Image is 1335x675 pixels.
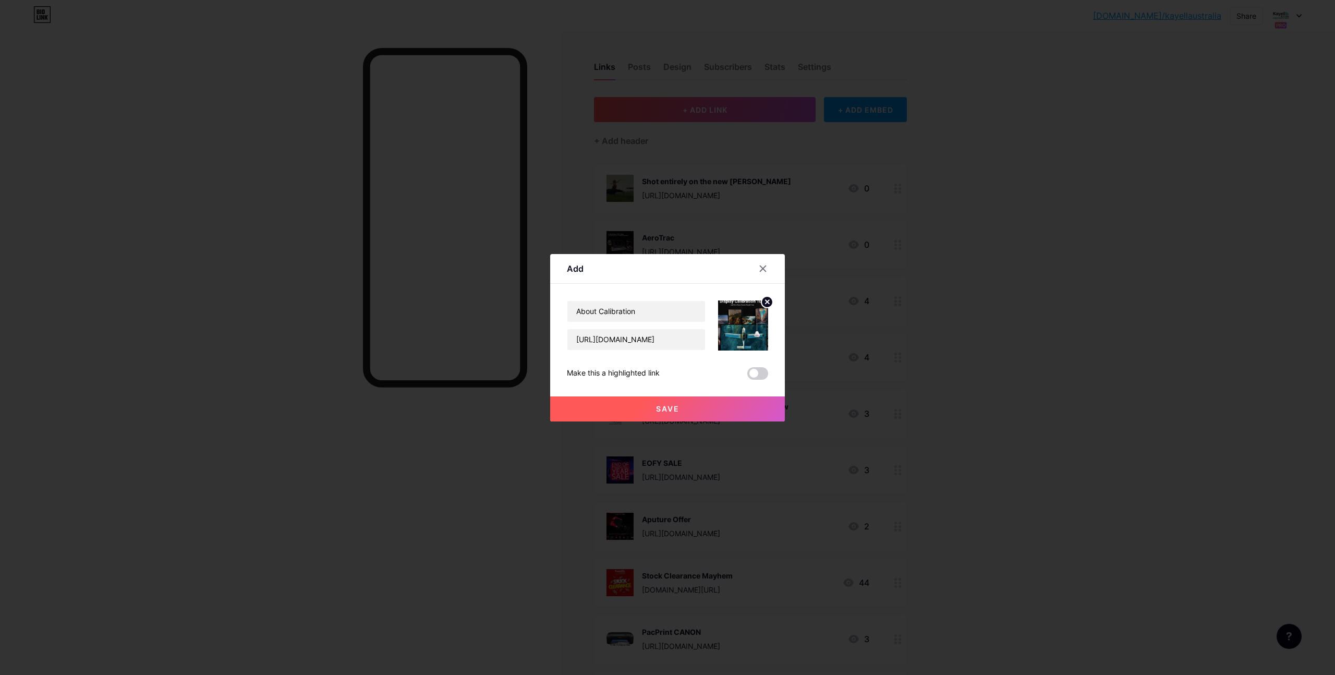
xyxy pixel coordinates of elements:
[567,367,660,380] div: Make this a highlighted link
[718,300,768,351] img: link_thumbnail
[567,329,705,350] input: URL
[567,301,705,322] input: Title
[550,396,785,421] button: Save
[656,404,679,413] span: Save
[567,262,584,275] div: Add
